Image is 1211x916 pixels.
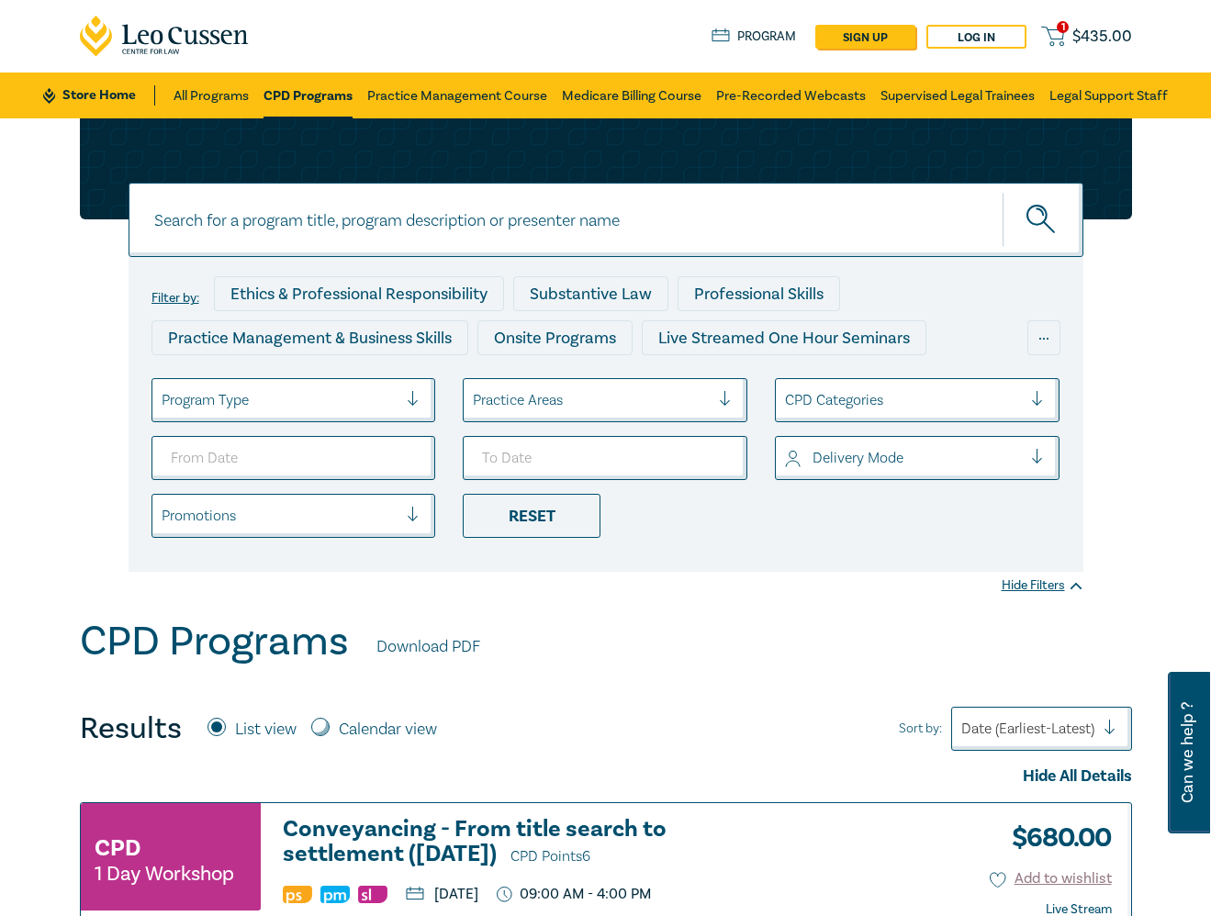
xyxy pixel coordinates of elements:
[129,183,1083,257] input: Search for a program title, program description or presenter name
[990,868,1112,889] button: Add to wishlist
[339,718,437,742] label: Calendar view
[961,719,965,739] input: Sort by
[513,276,668,311] div: Substantive Law
[95,865,234,883] small: 1 Day Workshop
[283,886,312,903] img: Professional Skills
[712,27,797,47] a: Program
[162,506,165,526] input: select
[477,320,633,355] div: Onsite Programs
[43,85,154,106] a: Store Home
[785,448,789,468] input: select
[1072,27,1132,47] span: $ 435.00
[463,494,600,538] div: Reset
[1179,683,1196,822] span: Can we help ?
[162,390,165,410] input: select
[507,364,798,399] div: Live Streamed Practical Workshops
[926,25,1026,49] a: Log in
[510,847,590,866] span: CPD Points 6
[463,436,747,480] input: To Date
[283,817,782,869] h3: Conveyancing - From title search to settlement ([DATE])
[320,886,350,903] img: Practice Management & Business Skills
[815,25,915,49] a: sign up
[998,817,1112,859] h3: $ 680.00
[716,73,866,118] a: Pre-Recorded Webcasts
[406,887,478,901] p: [DATE]
[80,710,182,747] h4: Results
[283,817,782,869] a: Conveyancing - From title search to settlement ([DATE]) CPD Points6
[264,73,353,118] a: CPD Programs
[235,718,297,742] label: List view
[1027,320,1060,355] div: ...
[151,364,498,399] div: Live Streamed Conferences and Intensives
[367,73,547,118] a: Practice Management Course
[151,291,199,306] label: Filter by:
[95,832,140,865] h3: CPD
[376,635,480,659] a: Download PDF
[151,320,468,355] div: Practice Management & Business Skills
[151,436,436,480] input: From Date
[785,390,789,410] input: select
[1049,73,1168,118] a: Legal Support Staff
[80,618,349,665] h1: CPD Programs
[473,390,477,410] input: select
[358,886,387,903] img: Substantive Law
[562,73,701,118] a: Medicare Billing Course
[174,73,249,118] a: All Programs
[642,320,926,355] div: Live Streamed One Hour Seminars
[497,886,652,903] p: 09:00 AM - 4:00 PM
[1057,21,1069,33] span: 1
[678,276,840,311] div: Professional Skills
[880,73,1035,118] a: Supervised Legal Trainees
[214,276,504,311] div: Ethics & Professional Responsibility
[899,719,942,739] span: Sort by:
[1002,576,1083,595] div: Hide Filters
[80,765,1132,788] div: Hide All Details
